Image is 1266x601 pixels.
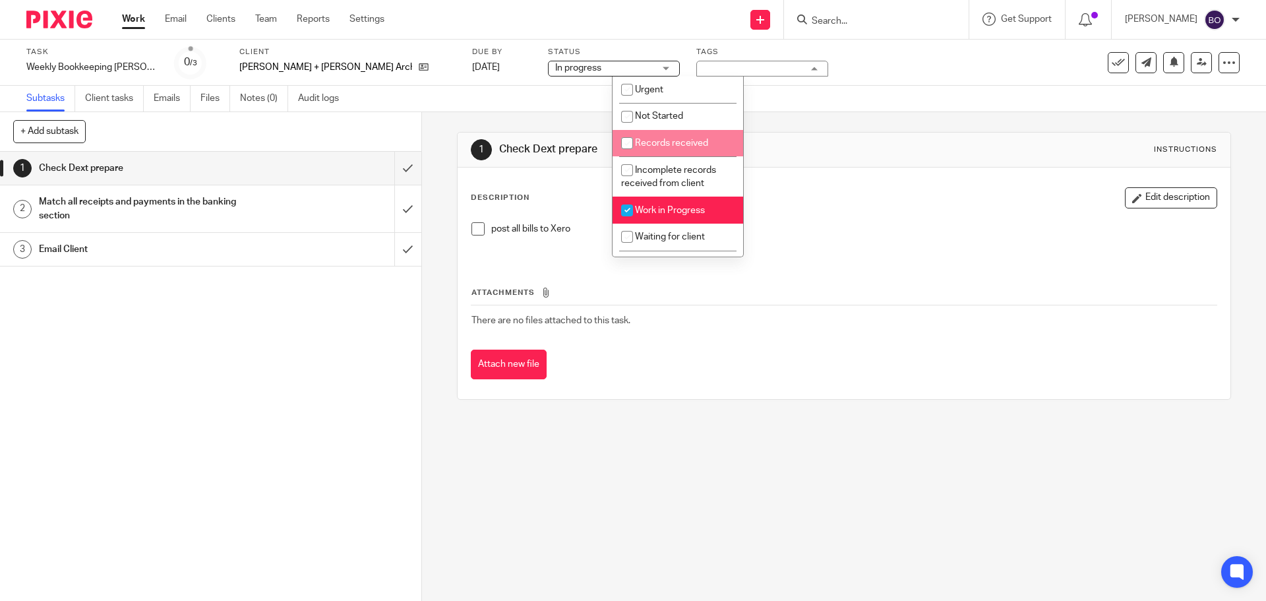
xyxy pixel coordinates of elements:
label: Client [239,47,456,57]
div: Weekly Bookkeeping [PERSON_NAME] & [PERSON_NAME] [26,61,158,74]
p: Description [471,193,529,203]
span: Waiting for client [635,232,705,241]
div: 0 [184,55,197,70]
span: There are no files attached to this task. [471,316,630,325]
label: Task [26,47,158,57]
span: Incomplete records received from client [621,166,716,189]
a: Clients [206,13,235,26]
img: Pixie [26,11,92,28]
label: Due by [472,47,531,57]
button: Attach new file [471,350,547,379]
div: 1 [13,159,32,177]
span: Get Support [1001,15,1052,24]
div: 2 [13,200,32,218]
p: post all bills to Xero [491,222,1216,236]
a: Notes (0) [240,86,288,111]
h1: Check Dext prepare [39,158,267,178]
span: [DATE] [472,63,500,72]
label: Status [548,47,680,57]
a: Files [200,86,230,111]
div: 1 [471,139,492,160]
a: Email [165,13,187,26]
span: Not Started [635,111,683,121]
span: Work in Progress [635,206,705,215]
p: [PERSON_NAME] + [PERSON_NAME] Architects [239,61,412,74]
button: Edit description [1125,187,1217,208]
a: Emails [154,86,191,111]
h1: Match all receipts and payments in the banking section [39,192,267,226]
a: Reports [297,13,330,26]
span: In progress [555,63,601,73]
img: svg%3E [1204,9,1225,30]
a: Client tasks [85,86,144,111]
div: Weekly Bookkeeping Rees &amp; Lee [26,61,158,74]
a: Work [122,13,145,26]
div: Instructions [1154,144,1217,155]
a: Subtasks [26,86,75,111]
button: + Add subtask [13,120,86,142]
input: Search [810,16,929,28]
p: [PERSON_NAME] [1125,13,1197,26]
small: /3 [190,59,197,67]
span: Records received [635,139,708,148]
span: Attachments [471,289,535,296]
h1: Email Client [39,239,267,259]
h1: Check Dext prepare [499,142,872,156]
label: Tags [696,47,828,57]
a: Audit logs [298,86,349,111]
div: 3 [13,240,32,259]
a: Settings [349,13,384,26]
span: Urgent [635,85,663,94]
a: Team [255,13,277,26]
